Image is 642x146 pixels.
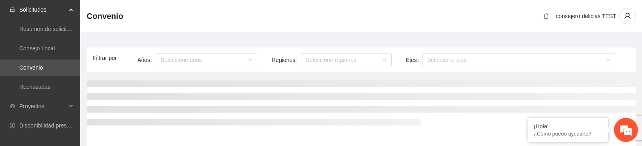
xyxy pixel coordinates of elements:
[19,98,67,114] span: Proyectos
[406,53,423,66] label: Ejes
[19,64,43,71] a: Convenio
[534,131,602,137] p: ¿Cómo puedo ayudarte?
[620,12,635,20] span: user
[556,13,616,19] span: consejero delicias TEST
[138,53,156,66] label: Años
[19,122,88,129] a: Disponibilidad presupuestal
[10,103,15,109] span: eye
[87,10,123,23] span: Convenio
[19,84,51,90] a: Rechazadas
[42,41,135,51] div: Chatee con nosotros ahora
[19,26,110,32] a: Resumen de solicitudes por aprobar
[47,51,111,132] span: Estamos en línea.
[10,7,15,12] span: inbox
[534,123,602,130] div: ¡Hola!
[540,13,552,19] span: bell
[620,8,636,24] button: user
[272,53,301,66] label: Regiones
[93,53,130,62] article: Filtrar por
[19,45,55,51] a: Consejo Local
[19,2,67,18] span: Solicitudes
[132,4,151,23] div: Minimizar ventana de chat en vivo
[540,10,553,23] button: bell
